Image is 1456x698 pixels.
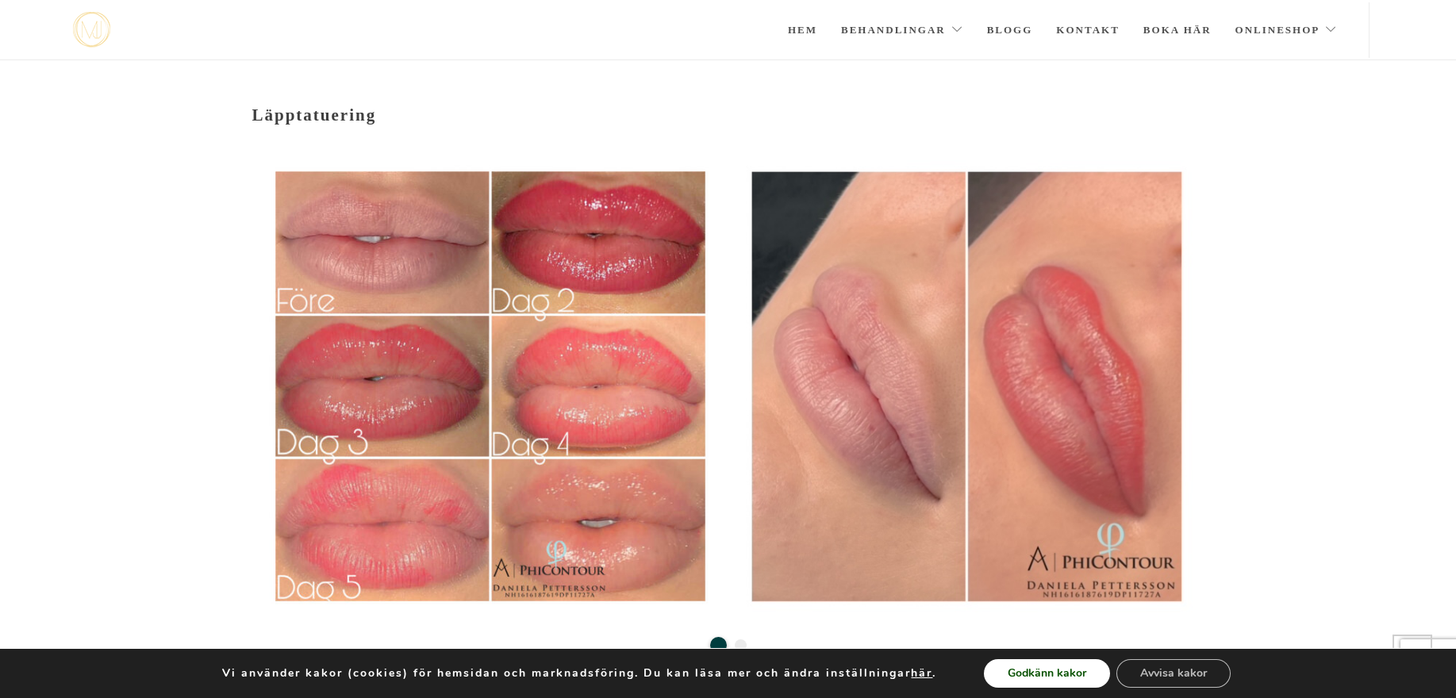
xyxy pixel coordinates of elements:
[1143,2,1212,58] a: Boka här
[73,12,110,48] a: mjstudio mjstudio mjstudio
[710,637,727,654] button: 1 of 2
[911,666,932,681] button: här
[1235,2,1338,58] a: Onlineshop
[1116,659,1231,688] button: Avvisa kakor
[222,666,936,681] p: Vi använder kakor (cookies) för hemsidan och marknadsföring. Du kan läsa mer och ändra inställnin...
[1056,2,1120,58] a: Kontakt
[987,2,1033,58] a: Blogg
[841,2,963,58] a: Behandlingar
[788,2,817,58] a: Hem
[984,659,1110,688] button: Godkänn kakor
[735,639,747,651] button: 2 of 2
[73,12,110,48] img: mjstudio
[252,105,377,125] span: Läpptatuering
